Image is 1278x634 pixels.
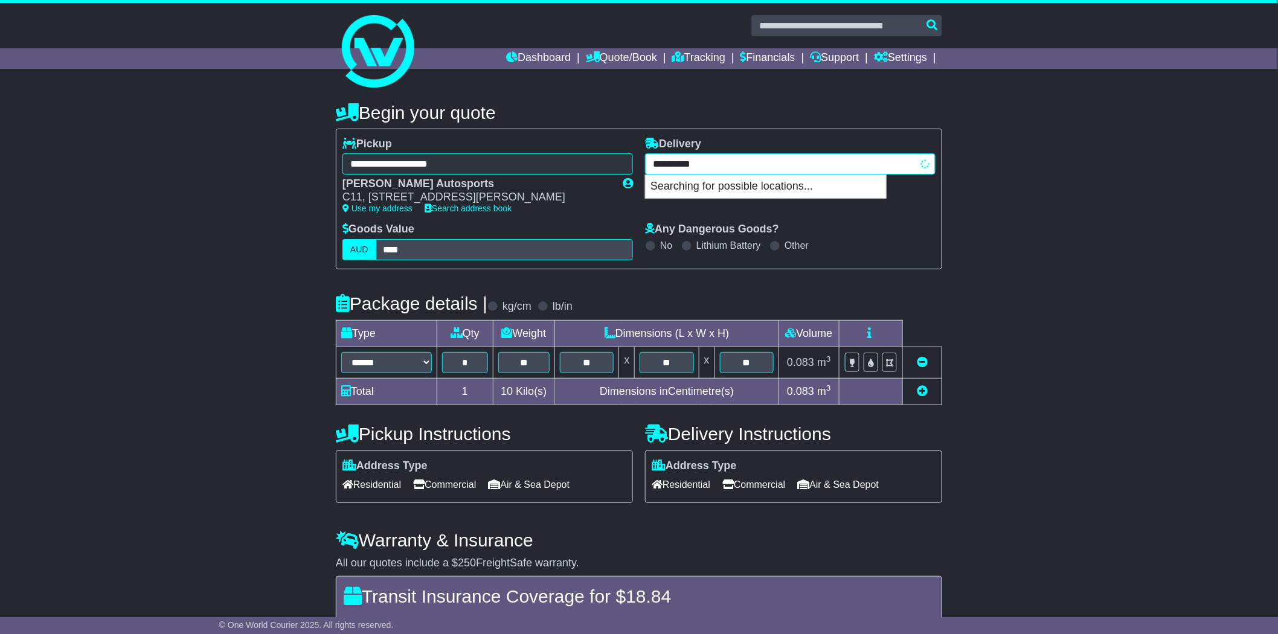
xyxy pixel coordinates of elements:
label: Lithium Battery [696,240,761,251]
td: Weight [493,320,555,347]
a: Add new item [917,385,928,397]
a: Support [811,48,859,69]
a: Use my address [342,203,413,213]
span: Commercial [722,475,785,494]
td: Qty [437,320,493,347]
h4: Pickup Instructions [336,424,633,444]
div: [PERSON_NAME] Autosports [342,178,611,191]
div: C11, [STREET_ADDRESS][PERSON_NAME] [342,191,611,204]
span: Commercial [413,475,476,494]
label: Address Type [342,459,428,473]
label: No [660,240,672,251]
td: x [699,347,714,378]
label: Any Dangerous Goods? [645,223,779,236]
span: 250 [458,557,476,569]
td: Dimensions (L x W x H) [555,320,779,347]
span: Air & Sea Depot [798,475,879,494]
span: © One World Courier 2025. All rights reserved. [219,620,394,630]
span: Residential [652,475,710,494]
a: Tracking [672,48,725,69]
h4: Begin your quote [336,103,942,123]
p: Searching for possible locations... [646,175,886,198]
td: x [619,347,635,378]
label: kg/cm [503,300,531,313]
label: Address Type [652,459,737,473]
h4: Package details | [336,293,487,313]
span: m [817,385,831,397]
h4: Transit Insurance Coverage for $ [344,586,934,606]
td: 1 [437,378,493,405]
a: Remove this item [917,356,928,368]
sup: 3 [826,383,831,392]
div: All our quotes include a $ FreightSafe warranty. [336,557,942,570]
span: 18.84 [626,586,671,606]
a: Quote/Book [586,48,657,69]
a: Settings [874,48,927,69]
span: 0.083 [787,385,814,397]
a: Search address book [425,203,512,213]
span: 0.083 [787,356,814,368]
span: m [817,356,831,368]
td: Volume [779,320,839,347]
h4: Delivery Instructions [645,424,942,444]
span: Residential [342,475,401,494]
td: Total [336,378,437,405]
td: Dimensions in Centimetre(s) [555,378,779,405]
a: Dashboard [506,48,571,69]
label: lb/in [553,300,573,313]
label: AUD [342,239,376,260]
label: Delivery [645,138,701,151]
td: Kilo(s) [493,378,555,405]
span: Air & Sea Depot [489,475,570,494]
h4: Warranty & Insurance [336,530,942,550]
td: Type [336,320,437,347]
sup: 3 [826,354,831,363]
span: 10 [501,385,513,397]
a: Financials [740,48,795,69]
label: Pickup [342,138,392,151]
label: Goods Value [342,223,414,236]
label: Other [785,240,809,251]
